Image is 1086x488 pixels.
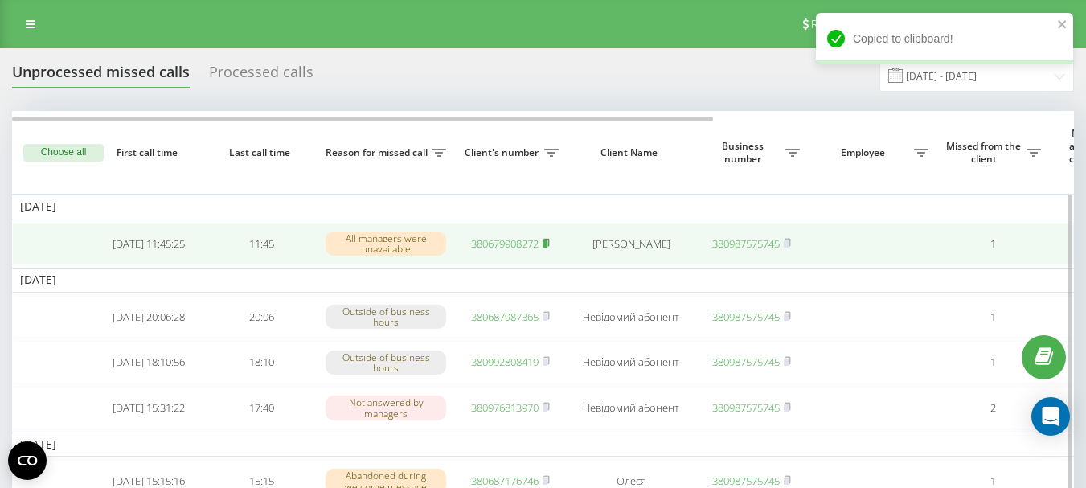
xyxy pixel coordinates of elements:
td: 1 [936,341,1049,383]
a: 380987575745 [712,474,780,488]
td: 18:10 [205,341,318,383]
span: Business number [703,140,785,165]
a: 380987575745 [712,236,780,251]
span: Employee [816,146,914,159]
div: Outside of business hours [326,351,446,375]
a: 380687176746 [471,474,539,488]
td: [DATE] 20:06:28 [92,296,205,338]
td: [PERSON_NAME] [567,223,695,265]
button: Open CMP widget [8,441,47,480]
a: 380679908272 [471,236,539,251]
span: Missed from the client [945,140,1027,165]
span: Referral program [811,18,896,31]
td: 20:06 [205,296,318,338]
td: [DATE] 18:10:56 [92,341,205,383]
td: 2 [936,387,1049,429]
div: Unprocessed missed calls [12,64,190,88]
div: Copied to clipboard! [816,13,1073,64]
div: Outside of business hours [326,305,446,329]
div: Not answered by managers [326,396,446,420]
td: 17:40 [205,387,318,429]
td: Невідомий абонент [567,341,695,383]
span: First call time [105,146,192,159]
span: Client Name [580,146,682,159]
a: 380992808419 [471,355,539,369]
span: Last call time [218,146,305,159]
td: 1 [936,223,1049,265]
button: close [1057,18,1068,33]
td: [DATE] 15:31:22 [92,387,205,429]
span: Reason for missed call [326,146,432,159]
td: [DATE] 11:45:25 [92,223,205,265]
span: Client's number [462,146,544,159]
div: All managers were unavailable [326,232,446,256]
td: Невідомий абонент [567,296,695,338]
td: Невідомий абонент [567,387,695,429]
a: 380687987365 [471,310,539,324]
button: Choose all [23,144,104,162]
a: 380987575745 [712,355,780,369]
a: 380987575745 [712,400,780,415]
div: Open Intercom Messenger [1031,397,1070,436]
a: 380976813970 [471,400,539,415]
td: 11:45 [205,223,318,265]
td: 1 [936,296,1049,338]
div: Processed calls [209,64,314,88]
a: 380987575745 [712,310,780,324]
